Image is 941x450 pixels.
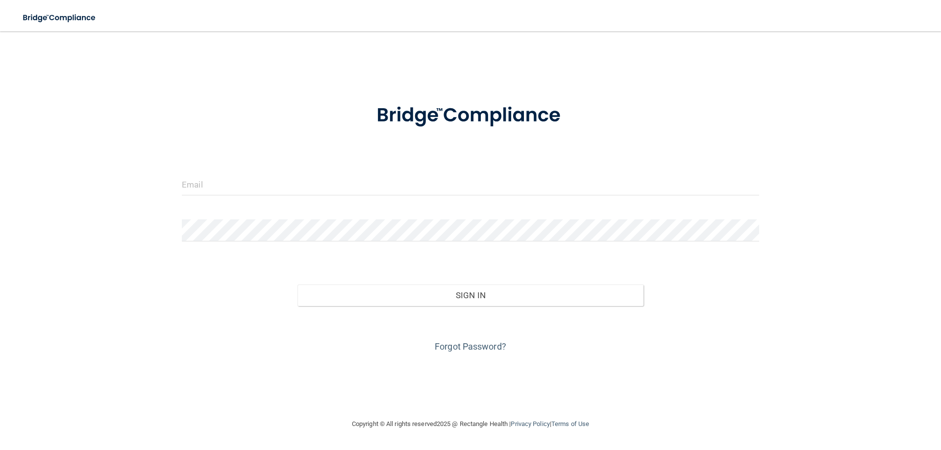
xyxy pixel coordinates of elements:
[292,408,649,440] div: Copyright © All rights reserved 2025 @ Rectangle Health | |
[551,420,589,427] a: Terms of Use
[511,420,549,427] a: Privacy Policy
[435,341,506,352] a: Forgot Password?
[356,90,585,141] img: bridge_compliance_login_screen.278c3ca4.svg
[15,8,105,28] img: bridge_compliance_login_screen.278c3ca4.svg
[297,284,644,306] button: Sign In
[182,173,759,195] input: Email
